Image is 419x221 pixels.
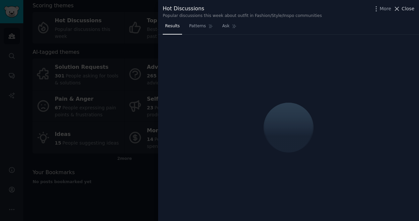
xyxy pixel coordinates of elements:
[165,23,180,29] span: Results
[163,13,322,19] div: Popular discussions this week about outfit in Fashion/Style/Inspo communities
[393,5,414,12] button: Close
[402,5,414,12] span: Close
[373,5,391,12] button: More
[222,23,230,29] span: Ask
[189,23,206,29] span: Patterns
[220,21,239,35] a: Ask
[187,21,215,35] a: Patterns
[163,5,322,13] div: Hot Discussions
[380,5,391,12] span: More
[163,21,182,35] a: Results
